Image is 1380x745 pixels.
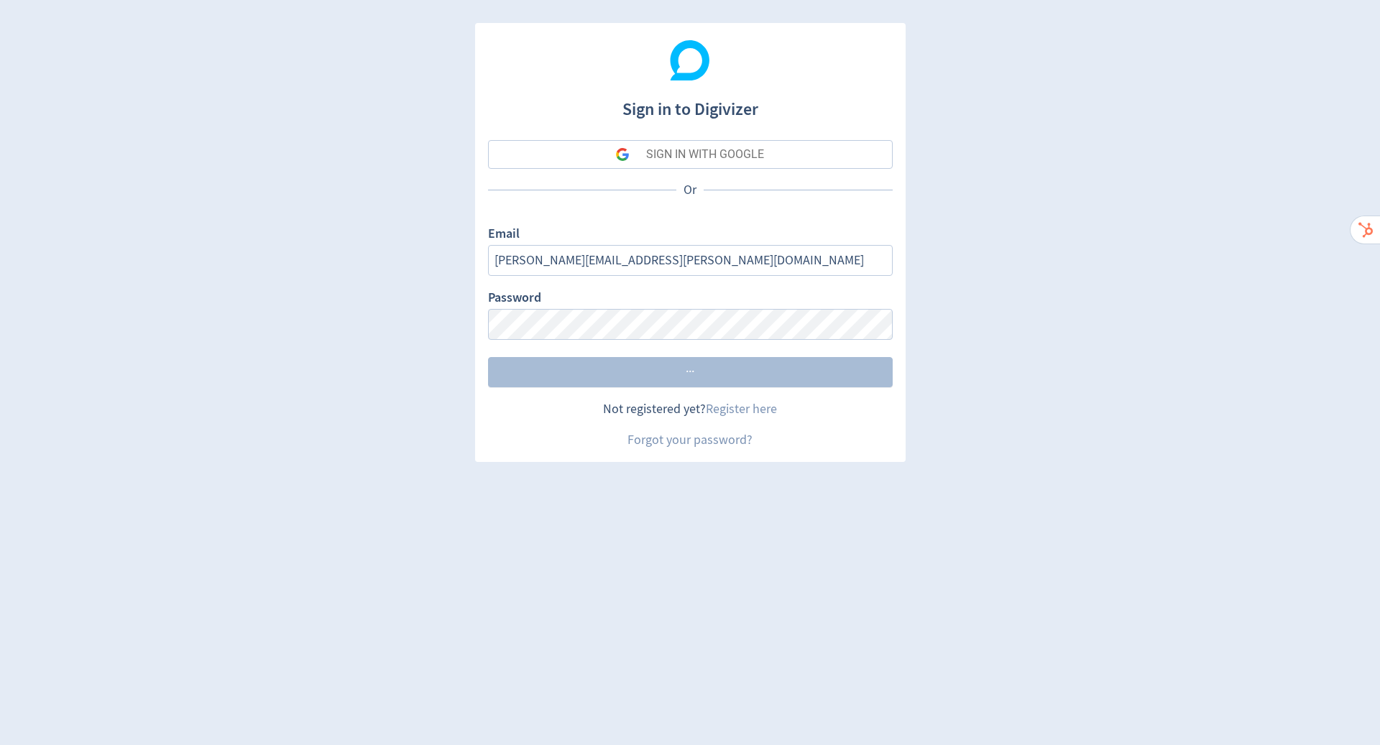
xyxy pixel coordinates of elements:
label: Email [488,225,520,245]
button: SIGN IN WITH GOOGLE [488,140,893,169]
span: · [691,366,694,379]
label: Password [488,289,541,309]
h1: Sign in to Digivizer [488,85,893,122]
div: SIGN IN WITH GOOGLE [646,140,764,169]
p: Or [676,181,704,199]
span: · [686,366,689,379]
div: Not registered yet? [488,400,893,418]
img: Digivizer Logo [670,40,710,80]
button: ··· [488,357,893,387]
a: Forgot your password? [627,432,753,448]
span: · [689,366,691,379]
a: Register here [706,401,777,417]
